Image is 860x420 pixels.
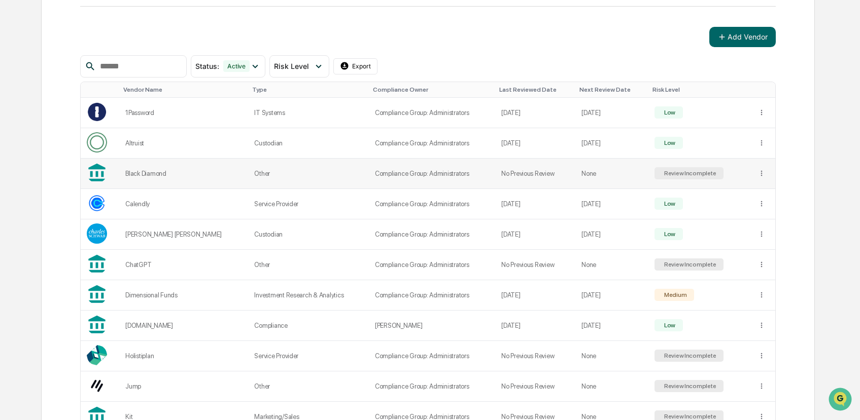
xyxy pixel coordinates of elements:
div: Medium [662,291,686,298]
td: None [575,250,648,280]
img: Vendor Logo [87,193,107,213]
img: 8933085812038_c878075ebb4cc5468115_72.jpg [21,78,40,96]
td: [DATE] [575,311,648,341]
div: Review Incomplete [662,352,716,359]
td: None [575,159,648,189]
td: [DATE] [495,280,575,311]
span: Pylon [101,251,123,259]
div: ChatGPT [125,261,242,269]
td: No Previous Review [495,371,575,402]
td: IT Systems [248,98,369,128]
span: [DATE] [90,138,111,146]
span: • [84,138,88,146]
span: Data Lookup [20,226,64,237]
td: Compliance Group: Administrators [369,219,495,250]
div: Low [662,231,675,238]
div: Toggle SortBy [760,86,772,93]
img: Vendor Logo [87,345,107,365]
div: Review Incomplete [662,413,716,420]
div: Toggle SortBy [499,86,571,93]
div: 🗄️ [74,208,82,216]
div: Toggle SortBy [252,86,365,93]
div: Toggle SortBy [579,86,644,93]
img: Vendor Logo [87,223,107,244]
div: Toggle SortBy [652,86,747,93]
img: 1746055101610-c473b297-6a78-478c-a979-82029cc54cd1 [20,138,28,146]
a: 🔎Data Lookup [6,222,68,241]
div: Calendly [125,200,242,208]
span: Attestations [84,207,126,217]
td: [DATE] [495,311,575,341]
td: Other [248,159,369,189]
button: Add Vendor [709,27,776,47]
td: [DATE] [575,98,648,128]
div: Review Incomplete [662,383,716,390]
div: Low [662,139,675,146]
div: Toggle SortBy [123,86,244,93]
td: Service Provider [248,189,369,219]
div: Active [223,60,250,72]
span: Risk Level [274,62,309,70]
img: Jack Rasmussen [10,128,26,144]
a: Powered byPylon [72,251,123,259]
img: Vendor Logo [87,375,107,396]
td: Other [248,250,369,280]
td: None [575,371,648,402]
div: 1Password [125,109,242,117]
td: [DATE] [575,128,648,159]
td: [PERSON_NAME] [369,311,495,341]
div: Review Incomplete [662,170,716,177]
div: Altruist [125,139,242,147]
img: Vendor Logo [87,102,107,122]
td: Compliance Group: Administrators [369,250,495,280]
div: 🔎 [10,227,18,236]
span: Status : [195,62,219,70]
td: No Previous Review [495,159,575,189]
div: Low [662,200,675,207]
img: Jack Rasmussen [10,156,26,172]
img: 1746055101610-c473b297-6a78-478c-a979-82029cc54cd1 [20,166,28,174]
button: Start new chat [173,81,185,93]
span: • [84,165,88,173]
span: [PERSON_NAME] [31,165,82,173]
td: Compliance Group: Administrators [369,189,495,219]
td: Service Provider [248,341,369,371]
div: Past conversations [10,112,68,121]
td: Compliance Group: Administrators [369,128,495,159]
td: [DATE] [495,189,575,219]
iframe: Open customer support [828,387,855,414]
a: 🖐️Preclearance [6,203,70,221]
td: Investment Research & Analytics [248,280,369,311]
img: 1746055101610-c473b297-6a78-478c-a979-82029cc54cd1 [10,78,28,96]
td: No Previous Review [495,341,575,371]
div: We're available if you need us! [46,88,140,96]
td: [DATE] [495,219,575,250]
span: [PERSON_NAME] [31,138,82,146]
td: Compliance [248,311,369,341]
td: Custodian [248,219,369,250]
p: How can we help? [10,21,185,37]
div: Black Diamond [125,170,242,177]
div: [PERSON_NAME] [PERSON_NAME] [125,231,242,238]
td: Compliance Group: Administrators [369,371,495,402]
a: 🗄️Attestations [70,203,130,221]
div: Holistiplan [125,352,242,360]
td: [DATE] [575,280,648,311]
button: Export [333,58,378,74]
td: [DATE] [495,98,575,128]
td: None [575,341,648,371]
div: Review Incomplete [662,261,716,268]
span: Preclearance [20,207,65,217]
div: Low [662,322,675,329]
td: [DATE] [575,219,648,250]
div: Low [662,109,675,116]
div: Toggle SortBy [89,86,115,93]
div: 🖐️ [10,208,18,216]
td: Other [248,371,369,402]
td: [DATE] [575,189,648,219]
span: [DATE] [90,165,111,173]
td: No Previous Review [495,250,575,280]
td: Compliance Group: Administrators [369,341,495,371]
td: Compliance Group: Administrators [369,98,495,128]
